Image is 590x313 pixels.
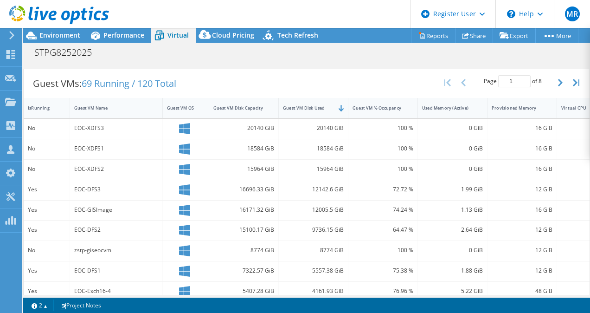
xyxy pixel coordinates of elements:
[28,225,65,235] div: Yes
[39,31,80,39] span: Environment
[283,225,344,235] div: 9736.15 GiB
[28,164,65,174] div: No
[213,205,274,215] div: 16171.32 GiB
[74,286,158,296] div: EOC-Exch16-4
[30,47,106,58] h1: STPG8252025
[492,123,552,133] div: 16 GiB
[167,31,189,39] span: Virtual
[283,184,344,195] div: 12142.6 GiB
[213,164,274,174] div: 15964 GiB
[103,31,144,39] span: Performance
[353,266,413,276] div: 75.38 %
[353,286,413,296] div: 76.96 %
[353,205,413,215] div: 74.24 %
[167,105,193,111] div: Guest VM OS
[28,205,65,215] div: Yes
[283,245,344,255] div: 8774 GiB
[492,266,552,276] div: 12 GiB
[561,105,588,111] div: Virtual CPU
[283,105,333,111] div: Guest VM Disk Used
[283,205,344,215] div: 12005.5 GiB
[422,205,483,215] div: 1.13 GiB
[422,245,483,255] div: 0 GiB
[539,77,542,85] span: 8
[411,28,455,43] a: Reports
[283,143,344,154] div: 18584 GiB
[213,286,274,296] div: 5407.28 GiB
[28,184,65,195] div: Yes
[535,28,578,43] a: More
[53,300,108,311] a: Project Notes
[213,123,274,133] div: 20140 GiB
[353,164,413,174] div: 100 %
[82,77,176,90] span: 69 Running / 120 Total
[353,225,413,235] div: 64.47 %
[74,266,158,276] div: EOC-DFS1
[353,143,413,154] div: 100 %
[565,7,580,21] span: MR
[28,123,65,133] div: No
[283,286,344,296] div: 4161.93 GiB
[28,286,65,296] div: Yes
[74,205,158,215] div: EOC-GISImage
[492,245,552,255] div: 12 GiB
[455,28,493,43] a: Share
[283,266,344,276] div: 5557.38 GiB
[277,31,318,39] span: Tech Refresh
[422,105,472,111] div: Used Memory (Active)
[507,10,515,18] svg: \n
[492,143,552,154] div: 16 GiB
[213,184,274,195] div: 16696.33 GiB
[422,286,483,296] div: 5.22 GiB
[422,225,483,235] div: 2.64 GiB
[492,164,552,174] div: 16 GiB
[28,245,65,255] div: No
[74,164,158,174] div: EOC-XDFS2
[283,164,344,174] div: 15964 GiB
[492,286,552,296] div: 48 GiB
[283,123,344,133] div: 20140 GiB
[422,143,483,154] div: 0 GiB
[492,225,552,235] div: 12 GiB
[24,69,186,98] div: Guest VMs:
[353,184,413,195] div: 72.72 %
[74,184,158,195] div: EOC-DFS3
[213,266,274,276] div: 7322.57 GiB
[492,105,541,111] div: Provisioned Memory
[422,184,483,195] div: 1.99 GiB
[422,266,483,276] div: 1.88 GiB
[492,184,552,195] div: 12 GiB
[353,123,413,133] div: 100 %
[422,123,483,133] div: 0 GiB
[484,75,542,87] span: Page of
[213,143,274,154] div: 18584 GiB
[353,245,413,255] div: 100 %
[422,164,483,174] div: 0 GiB
[353,105,402,111] div: Guest VM % Occupancy
[28,266,65,276] div: Yes
[28,105,54,111] div: IsRunning
[213,225,274,235] div: 15100.17 GiB
[212,31,254,39] span: Cloud Pricing
[498,75,531,87] input: jump to page
[492,205,552,215] div: 16 GiB
[74,143,158,154] div: EOC-XDFS1
[213,105,263,111] div: Guest VM Disk Capacity
[74,123,158,133] div: EOC-XDFS3
[493,28,536,43] a: Export
[213,245,274,255] div: 8774 GiB
[28,143,65,154] div: No
[74,245,158,255] div: zstp-giseocvm
[74,105,147,111] div: Guest VM Name
[25,300,54,311] a: 2
[74,225,158,235] div: EOC-DFS2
